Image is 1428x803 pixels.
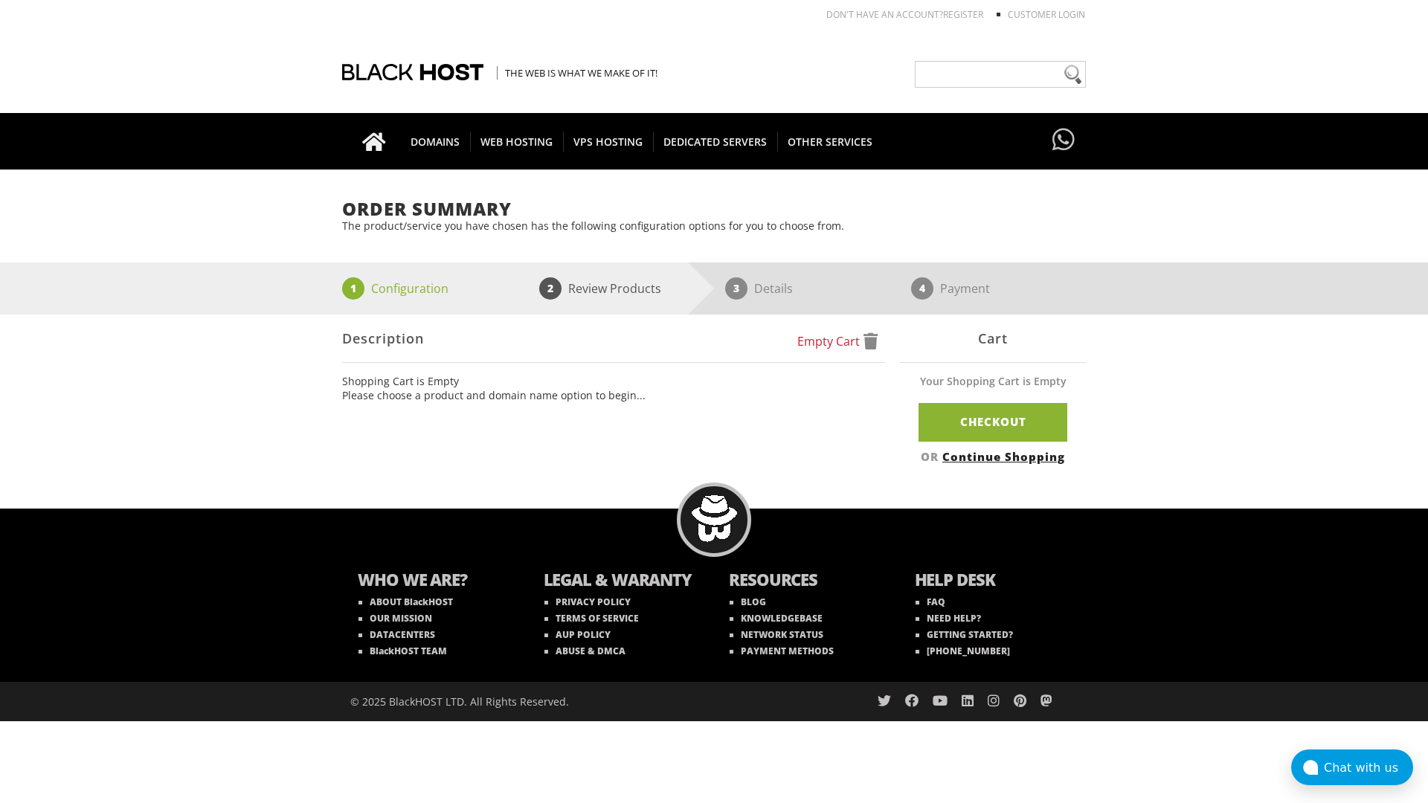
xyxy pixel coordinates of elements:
a: TERMS OF SERVICE [544,612,639,625]
a: ABOUT BlackHOST [358,596,453,608]
a: OTHER SERVICES [777,113,883,170]
a: NEED HELP? [916,612,981,625]
a: PAYMENT METHODS [730,645,834,657]
div: Cart [900,315,1086,363]
a: Have questions? [1049,113,1078,168]
div: OR [900,449,1086,464]
a: REGISTER [943,8,983,21]
div: Your Shopping Cart is Empty [900,374,1086,403]
img: BlackHOST mascont, Blacky. [691,495,738,542]
a: DATACENTERS [358,628,435,641]
ul: Shopping Cart is Empty Please choose a product and domain name option to begin... [342,374,885,402]
a: Continue Shopping [942,449,1065,464]
span: 3 [725,277,747,300]
a: Customer Login [1008,8,1085,21]
a: PRIVACY POLICY [544,596,631,608]
a: NETWORK STATUS [730,628,823,641]
div: Description [342,315,885,363]
span: OTHER SERVICES [777,132,883,152]
span: 4 [911,277,933,300]
a: FAQ [916,596,945,608]
li: Don't have an account? [804,8,983,21]
a: AUP POLICY [544,628,611,641]
p: Review Products [568,277,661,300]
span: VPS HOSTING [563,132,654,152]
button: Chat with us [1291,749,1413,785]
a: OUR MISSION [358,612,432,625]
span: 1 [342,277,364,300]
a: BlackHOST TEAM [358,645,447,657]
p: Payment [940,277,990,300]
a: GETTING STARTED? [916,628,1013,641]
a: ABUSE & DMCA [544,645,625,657]
a: DOMAINS [400,113,471,170]
b: HELP DESK [915,568,1071,594]
b: WHO WE ARE? [358,568,514,594]
a: [PHONE_NUMBER] [916,645,1010,657]
a: Checkout [919,403,1067,441]
b: LEGAL & WARANTY [544,568,700,594]
input: Need help? [915,61,1086,88]
div: Chat with us [1324,761,1413,775]
p: The product/service you have chosen has the following configuration options for you to choose from. [342,219,1086,233]
span: The Web is what we make of it! [497,66,657,80]
b: RESOURCES [729,568,885,594]
span: DEDICATED SERVERS [653,132,778,152]
a: BLOG [730,596,766,608]
a: DEDICATED SERVERS [653,113,778,170]
a: VPS HOSTING [563,113,654,170]
h1: Order Summary [342,199,1086,219]
a: Empty Cart [797,333,878,349]
a: Go to homepage [347,113,401,170]
span: 2 [539,277,562,300]
a: WEB HOSTING [470,113,564,170]
p: Details [754,277,793,300]
div: © 2025 BlackHOST LTD. All Rights Reserved. [350,682,707,721]
span: DOMAINS [400,132,471,152]
span: WEB HOSTING [470,132,564,152]
p: Configuration [371,277,448,300]
a: KNOWLEDGEBASE [730,612,823,625]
